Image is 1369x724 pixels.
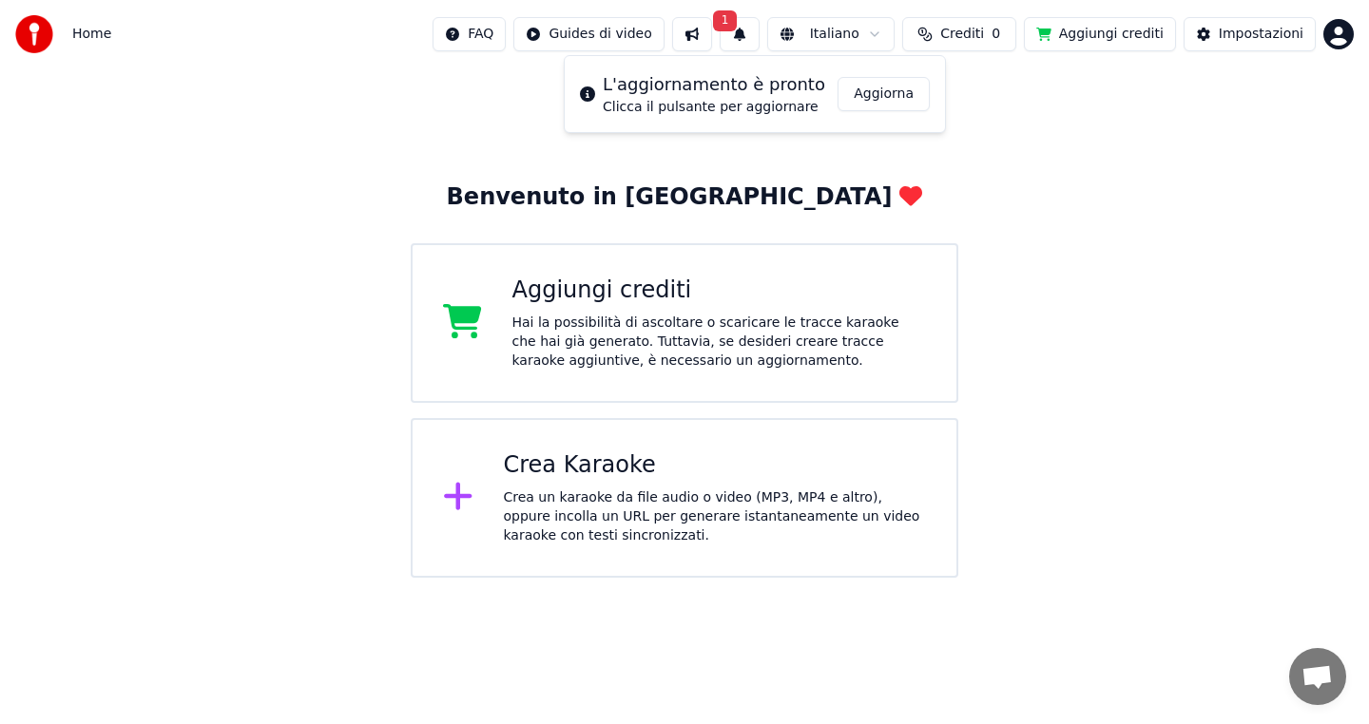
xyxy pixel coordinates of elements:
[940,25,984,44] span: Crediti
[15,15,53,53] img: youka
[512,276,927,306] div: Aggiungi crediti
[902,17,1016,51] button: Crediti0
[713,10,738,31] span: 1
[1219,25,1303,44] div: Impostazioni
[433,17,506,51] button: FAQ
[838,77,930,111] button: Aggiorna
[513,17,664,51] button: Guides di video
[1184,17,1316,51] button: Impostazioni
[447,182,923,213] div: Benvenuto in [GEOGRAPHIC_DATA]
[504,450,927,481] div: Crea Karaoke
[72,25,111,44] span: Home
[603,98,825,117] div: Clicca il pulsante per aggiornare
[720,17,760,51] button: 1
[992,25,1000,44] span: 0
[504,488,927,545] div: Crea un karaoke da file audio o video (MP3, MP4 e altro), oppure incolla un URL per generare ista...
[72,25,111,44] nav: breadcrumb
[603,71,825,98] div: L'aggiornamento è pronto
[1289,648,1346,705] div: Aprire la chat
[512,314,927,371] div: Hai la possibilità di ascoltare o scaricare le tracce karaoke che hai già generato. Tuttavia, se ...
[1024,17,1176,51] button: Aggiungi crediti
